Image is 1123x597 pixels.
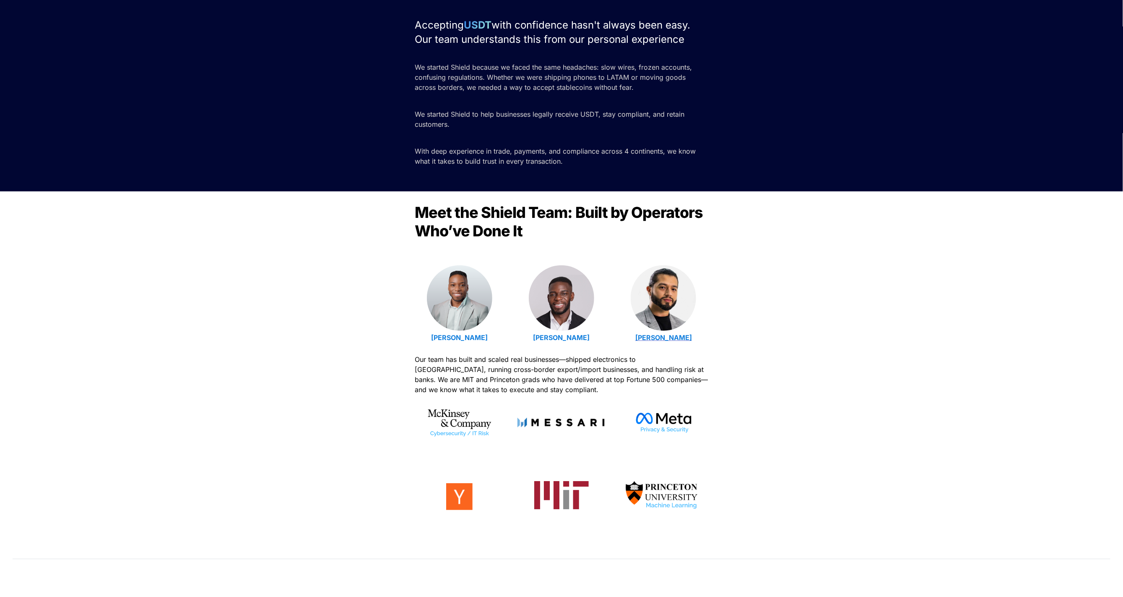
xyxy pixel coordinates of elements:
a: [PERSON_NAME] [635,333,692,342]
span: We started Shield because we faced the same headaches: slow wires, frozen accounts, confusing reg... [415,63,694,92]
span: With deep experience in trade, payments, and compliance across 4 continents, we know what it take... [415,147,698,165]
span: We started Shield to help businesses legally receive USDT, stay compliant, and retain customers. [415,110,686,128]
span: Our team has built and scaled real businesses—shipped electronics to [GEOGRAPHIC_DATA], running c... [415,355,710,394]
span: Accepting [415,19,464,31]
strong: USDT [464,19,491,31]
span: Meet the Shield Team: Built by Operators Who’ve Done It [415,203,706,240]
a: [PERSON_NAME] [533,333,590,342]
a: [PERSON_NAME] [431,333,488,342]
span: with confidence hasn't always been easy. Our team understands this from our personal experience [415,19,693,45]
